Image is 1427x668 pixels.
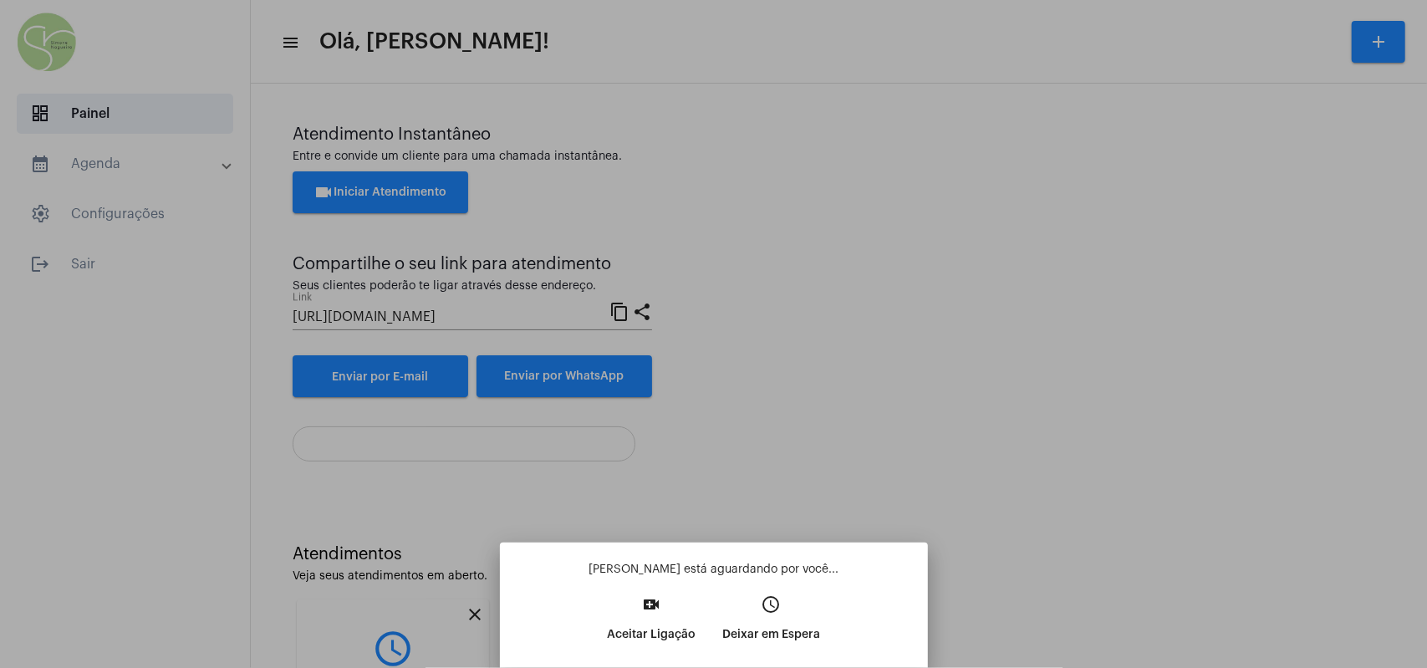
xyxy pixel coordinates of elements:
p: Deixar em Espera [722,620,820,650]
mat-icon: video_call [641,594,661,614]
button: Deixar em Espera [709,589,833,661]
mat-icon: access_time [762,594,782,614]
button: Aceitar Ligação [594,589,709,661]
p: Aceitar Ligação [607,620,696,650]
p: [PERSON_NAME] está aguardando por você... [513,561,915,578]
